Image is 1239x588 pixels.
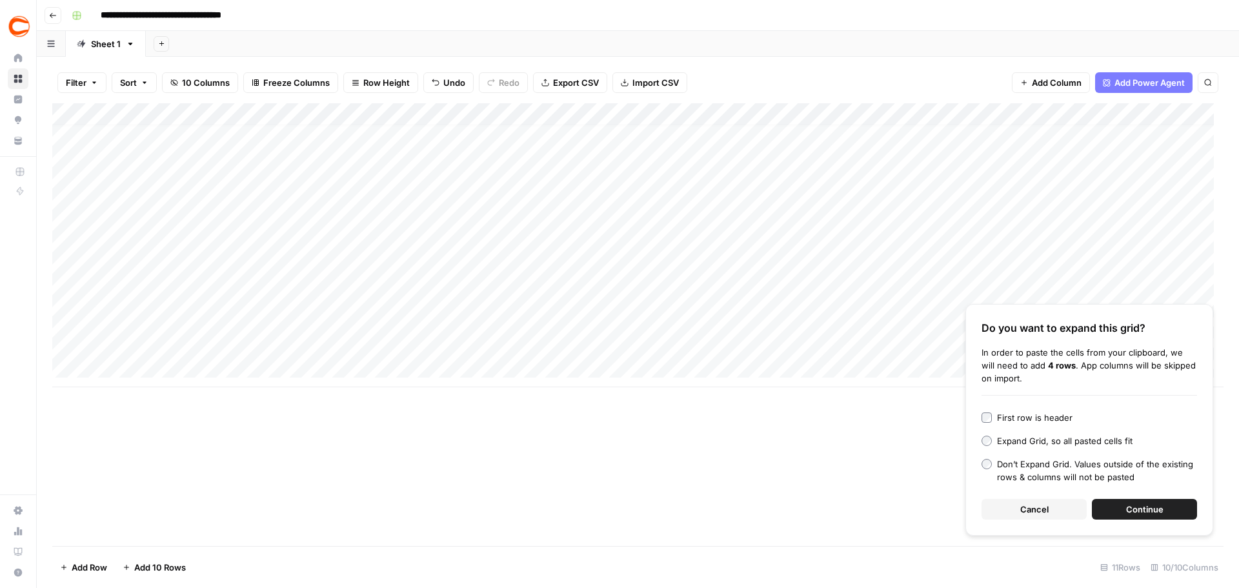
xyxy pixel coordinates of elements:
[1020,503,1049,516] span: Cancel
[1145,557,1224,578] div: 10/10 Columns
[243,72,338,93] button: Freeze Columns
[343,72,418,93] button: Row Height
[1032,76,1082,89] span: Add Column
[982,320,1197,336] div: Do you want to expand this grid?
[8,48,28,68] a: Home
[982,412,992,423] input: First row is header
[57,72,106,93] button: Filter
[1048,360,1076,370] b: 4 rows
[997,434,1133,447] div: Expand Grid, so all pasted cells fit
[72,561,107,574] span: Add Row
[8,89,28,110] a: Insights
[134,561,186,574] span: Add 10 Rows
[8,562,28,583] button: Help + Support
[112,72,157,93] button: Sort
[91,37,121,50] div: Sheet 1
[8,521,28,542] a: Usage
[8,110,28,130] a: Opportunities
[423,72,474,93] button: Undo
[8,10,28,43] button: Workspace: Covers
[8,15,31,38] img: Covers Logo
[479,72,528,93] button: Redo
[982,459,992,469] input: Don’t Expand Grid. Values outside of the existing rows & columns will not be pasted
[1126,503,1163,516] span: Continue
[1114,76,1185,89] span: Add Power Agent
[1092,499,1197,520] button: Continue
[66,76,86,89] span: Filter
[52,557,115,578] button: Add Row
[982,436,992,446] input: Expand Grid, so all pasted cells fit
[632,76,679,89] span: Import CSV
[263,76,330,89] span: Freeze Columns
[8,500,28,521] a: Settings
[8,542,28,562] a: Learning Hub
[8,68,28,89] a: Browse
[115,557,194,578] button: Add 10 Rows
[533,72,607,93] button: Export CSV
[553,76,599,89] span: Export CSV
[162,72,238,93] button: 10 Columns
[66,31,146,57] a: Sheet 1
[997,458,1197,483] div: Don’t Expand Grid. Values outside of the existing rows & columns will not be pasted
[612,72,687,93] button: Import CSV
[363,76,410,89] span: Row Height
[8,130,28,151] a: Your Data
[1095,557,1145,578] div: 11 Rows
[1012,72,1090,93] button: Add Column
[443,76,465,89] span: Undo
[182,76,230,89] span: 10 Columns
[1095,72,1193,93] button: Add Power Agent
[499,76,519,89] span: Redo
[997,411,1073,424] div: First row is header
[120,76,137,89] span: Sort
[982,499,1087,520] button: Cancel
[982,346,1197,385] div: In order to paste the cells from your clipboard, we will need to add . App columns will be skippe...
